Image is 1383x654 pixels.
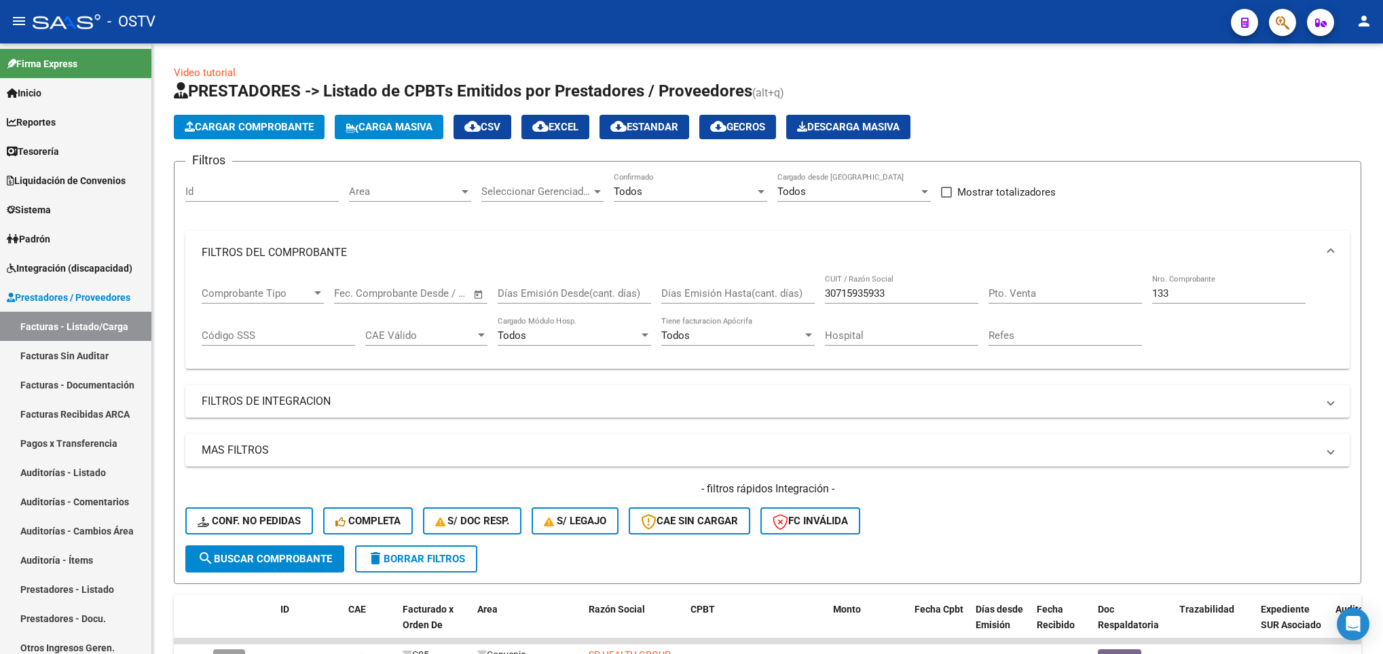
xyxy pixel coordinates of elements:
[710,118,726,134] mat-icon: cloud_download
[699,115,776,139] button: Gecros
[1261,604,1321,630] span: Expediente SUR Asociado
[335,115,443,139] button: Carga Masiva
[7,86,41,101] span: Inicio
[7,144,59,159] span: Tesorería
[498,329,526,342] span: Todos
[334,287,389,299] input: Fecha inicio
[185,482,1350,496] h4: - filtros rápidos Integración -
[198,515,301,527] span: Conf. no pedidas
[532,118,549,134] mat-icon: cloud_download
[7,261,132,276] span: Integración (discapacidad)
[202,443,1317,458] mat-panel-title: MAS FILTROS
[323,507,413,534] button: Completa
[185,151,232,170] h3: Filtros
[174,67,236,79] a: Video tutorial
[202,287,312,299] span: Comprobante Tipo
[185,385,1350,418] mat-expansion-panel-header: FILTROS DE INTEGRACION
[185,507,313,534] button: Conf. no pedidas
[348,604,366,615] span: CAE
[202,394,1317,409] mat-panel-title: FILTROS DE INTEGRACION
[11,13,27,29] mat-icon: menu
[1335,604,1376,615] span: Auditoria
[786,115,910,139] app-download-masive: Descarga masiva de comprobantes (adjuntos)
[454,115,511,139] button: CSV
[174,81,752,101] span: PRESTADORES -> Listado de CPBTs Emitidos por Prestadores / Proveedores
[481,185,591,198] span: Seleccionar Gerenciador
[185,545,344,573] button: Buscar Comprobante
[349,185,459,198] span: Area
[1179,604,1234,615] span: Trazabilidad
[185,231,1350,274] mat-expansion-panel-header: FILTROS DEL COMPROBANTE
[610,121,678,133] span: Estandar
[760,507,860,534] button: FC Inválida
[589,604,645,615] span: Razón Social
[365,329,475,342] span: CAE Válido
[532,121,578,133] span: EXCEL
[7,115,56,130] span: Reportes
[532,507,619,534] button: S/ legajo
[202,245,1317,260] mat-panel-title: FILTROS DEL COMPROBANTE
[185,274,1350,369] div: FILTROS DEL COMPROBANTE
[915,604,963,615] span: Fecha Cpbt
[185,434,1350,467] mat-expansion-panel-header: MAS FILTROS
[710,121,765,133] span: Gecros
[544,515,606,527] span: S/ legajo
[833,604,861,615] span: Monto
[661,329,690,342] span: Todos
[477,604,498,615] span: Area
[773,515,848,527] span: FC Inválida
[464,121,500,133] span: CSV
[7,290,130,305] span: Prestadores / Proveedores
[355,545,477,573] button: Borrar Filtros
[690,604,715,615] span: CPBT
[614,185,642,198] span: Todos
[174,115,325,139] button: Cargar Comprobante
[423,507,522,534] button: S/ Doc Resp.
[610,118,627,134] mat-icon: cloud_download
[401,287,467,299] input: Fecha fin
[1356,13,1372,29] mat-icon: person
[367,550,384,566] mat-icon: delete
[7,173,126,188] span: Liquidación de Convenios
[7,56,77,71] span: Firma Express
[198,553,332,565] span: Buscar Comprobante
[7,202,51,217] span: Sistema
[435,515,510,527] span: S/ Doc Resp.
[641,515,738,527] span: CAE SIN CARGAR
[464,118,481,134] mat-icon: cloud_download
[521,115,589,139] button: EXCEL
[1098,604,1159,630] span: Doc Respaldatoria
[786,115,910,139] button: Descarga Masiva
[403,604,454,630] span: Facturado x Orden De
[185,121,314,133] span: Cargar Comprobante
[777,185,806,198] span: Todos
[280,604,289,615] span: ID
[367,553,465,565] span: Borrar Filtros
[629,507,750,534] button: CAE SIN CARGAR
[976,604,1023,630] span: Días desde Emisión
[1337,608,1369,640] div: Open Intercom Messenger
[198,550,214,566] mat-icon: search
[1037,604,1075,630] span: Fecha Recibido
[471,287,487,302] button: Open calendar
[797,121,900,133] span: Descarga Masiva
[752,86,784,99] span: (alt+q)
[107,7,155,37] span: - OSTV
[957,184,1056,200] span: Mostrar totalizadores
[335,515,401,527] span: Completa
[346,121,432,133] span: Carga Masiva
[7,232,50,247] span: Padrón
[600,115,689,139] button: Estandar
